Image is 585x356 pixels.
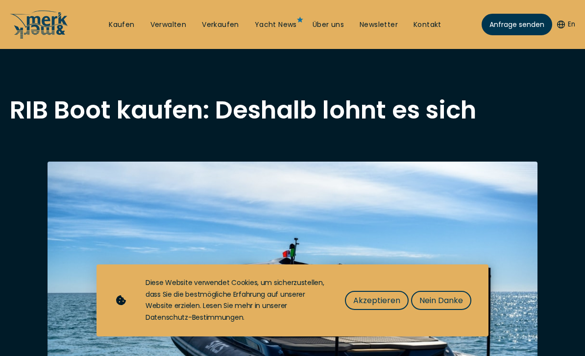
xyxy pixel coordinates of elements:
[419,294,463,307] span: Nein Danke
[414,20,441,30] a: Kontakt
[360,20,398,30] a: Newsletter
[557,20,575,29] button: En
[202,20,239,30] a: Verkaufen
[10,98,575,122] h1: RIB Boot kaufen: Deshalb lohnt es sich
[146,312,243,322] a: Datenschutz-Bestimmungen
[353,294,400,307] span: Akzeptieren
[411,291,471,310] button: Nein Danke
[146,277,325,324] div: Diese Website verwendet Cookies, um sicherzustellen, dass Sie die bestmögliche Erfahrung auf unse...
[313,20,344,30] a: Über uns
[150,20,187,30] a: Verwalten
[489,20,544,30] span: Anfrage senden
[255,20,297,30] a: Yacht News
[482,14,552,35] a: Anfrage senden
[109,20,134,30] a: Kaufen
[345,291,409,310] button: Akzeptieren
